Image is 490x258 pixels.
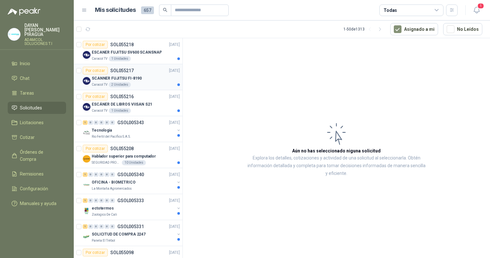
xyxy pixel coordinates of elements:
[20,134,35,141] span: Cotizar
[110,172,115,177] div: 0
[83,233,90,241] img: Company Logo
[110,198,115,203] div: 0
[169,224,180,230] p: [DATE]
[92,160,121,165] p: SEGURIDAD PROVISER LTDA
[83,129,90,137] img: Company Logo
[8,168,66,180] a: Remisiones
[163,8,167,12] span: search
[8,72,66,84] a: Chat
[8,8,40,15] img: Logo peakr
[105,198,109,203] div: 0
[110,120,115,125] div: 0
[92,75,142,82] p: SCANNER FUJITSU FI-8190
[110,224,115,229] div: 0
[24,38,66,46] p: ADAMCOL SOLUCIONES T.I
[92,49,162,56] p: ESCANER FUJITSU SV600 SCANSNAP
[92,108,107,113] p: Caracol TV
[83,103,90,111] img: Company Logo
[109,108,131,113] div: 1 Unidades
[83,77,90,85] img: Company Logo
[8,102,66,114] a: Solicitudes
[99,172,104,177] div: 0
[20,60,30,67] span: Inicio
[117,224,144,229] p: GSOL005331
[83,171,181,191] a: 1 0 0 0 0 0 GSOL005340[DATE] Company LogoOFICINA - BIOMETRICOLa Montaña Agromercados
[83,207,90,215] img: Company Logo
[20,90,34,97] span: Tareas
[471,4,482,16] button: 1
[94,224,98,229] div: 0
[74,142,182,168] a: Por cotizarSOL055208[DATE] Company LogoHablador superior para computadorSEGURIDAD PROVISER LTDA10...
[105,224,109,229] div: 0
[92,127,112,133] p: Tecnologia
[94,172,98,177] div: 0
[83,119,181,139] a: 1 0 0 0 0 0 GSOL005343[DATE] Company LogoTecnologiaRio Fertil del Pacífico S.A.S.
[83,197,181,217] a: 1 0 0 0 0 0 GSOL005333[DATE] Company LogoectotermosZoologico De Cali
[92,134,131,139] p: Rio Fertil del Pacífico S.A.S.
[94,120,98,125] div: 0
[88,172,93,177] div: 0
[20,149,60,163] span: Órdenes de Compra
[99,120,104,125] div: 0
[20,170,44,177] span: Remisiones
[83,93,108,100] div: Por cotizar
[8,197,66,210] a: Manuales y ayuda
[92,56,107,61] p: Caracol TV
[83,51,90,59] img: Company Logo
[169,94,180,100] p: [DATE]
[8,87,66,99] a: Tareas
[109,56,131,61] div: 1 Unidades
[247,154,426,177] p: Explora los detalles, cotizaciones y actividad de una solicitud al seleccionarla. Obtén informaci...
[92,82,107,87] p: Caracol TV
[8,131,66,143] a: Cotizar
[384,7,397,14] div: Todas
[169,68,180,74] p: [DATE]
[83,198,88,203] div: 1
[110,68,134,73] p: SOL055217
[88,224,93,229] div: 0
[117,198,144,203] p: GSOL005333
[20,104,42,111] span: Solicitudes
[105,120,109,125] div: 0
[477,3,484,9] span: 1
[20,119,44,126] span: Licitaciones
[169,42,180,48] p: [DATE]
[169,146,180,152] p: [DATE]
[92,186,132,191] p: La Montaña Agromercados
[92,153,156,159] p: Hablador superior para computador
[95,5,136,15] h1: Mis solicitudes
[83,249,108,256] div: Por cotizar
[99,198,104,203] div: 0
[105,172,109,177] div: 0
[83,67,108,74] div: Por cotizar
[8,28,20,40] img: Company Logo
[83,181,90,189] img: Company Logo
[92,205,114,211] p: ectotermos
[292,147,381,154] h3: Aún no has seleccionado niguna solicitud
[94,198,98,203] div: 0
[83,172,88,177] div: 1
[169,120,180,126] p: [DATE]
[83,223,181,243] a: 1 0 0 0 0 0 GSOL005331[DATE] Company LogoSOLICITUD DE COMPRA 2247Panela El Trébol
[443,23,482,35] button: No Leídos
[92,101,152,107] p: ESCÁNER DE LIBROS VIISAN S21
[92,179,136,185] p: OFICINA - BIOMETRICO
[109,82,131,87] div: 2 Unidades
[390,23,438,35] button: Asignado a mi
[20,185,48,192] span: Configuración
[74,38,182,64] a: Por cotizarSOL055218[DATE] Company LogoESCANER FUJITSU SV600 SCANSNAPCaracol TV1 Unidades
[169,250,180,256] p: [DATE]
[99,224,104,229] div: 0
[83,41,108,48] div: Por cotizar
[8,57,66,70] a: Inicio
[20,200,56,207] span: Manuales y ayuda
[169,172,180,178] p: [DATE]
[74,90,182,116] a: Por cotizarSOL055216[DATE] Company LogoESCÁNER DE LIBROS VIISAN S21Caracol TV1 Unidades
[110,250,134,255] p: SOL055098
[83,145,108,152] div: Por cotizar
[117,172,144,177] p: GSOL005340
[83,155,90,163] img: Company Logo
[83,120,88,125] div: 1
[8,116,66,129] a: Licitaciones
[92,231,146,237] p: SOLICITUD DE COMPRA 2247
